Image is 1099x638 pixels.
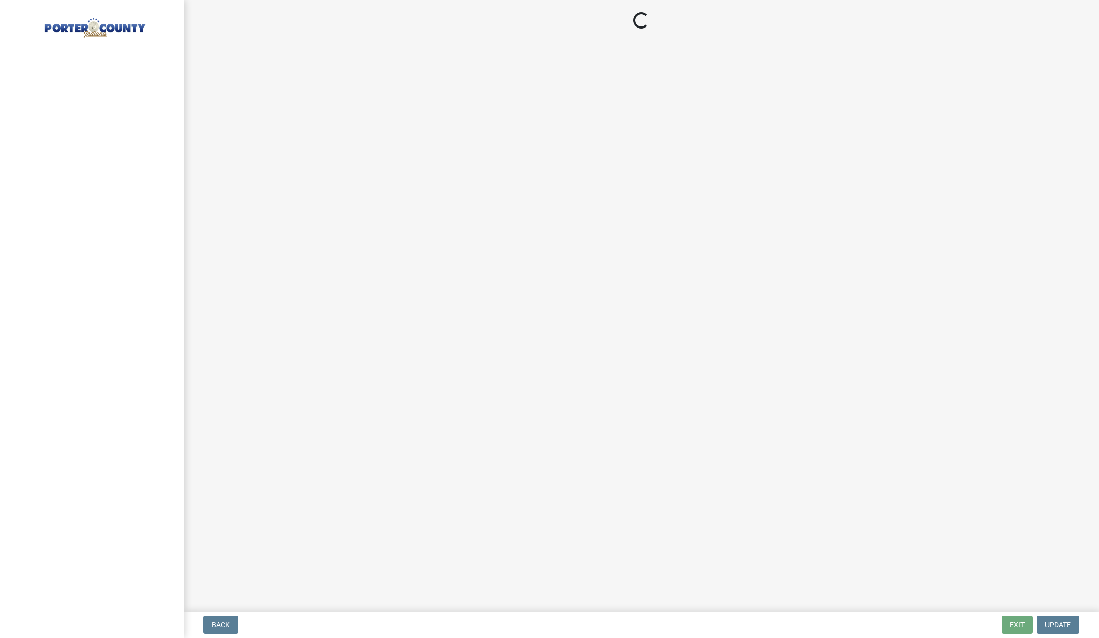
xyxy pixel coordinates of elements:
button: Exit [1002,616,1033,634]
img: Porter County, Indiana [20,11,167,39]
button: Update [1037,616,1079,634]
span: Update [1045,621,1071,629]
span: Back [212,621,230,629]
button: Back [203,616,238,634]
